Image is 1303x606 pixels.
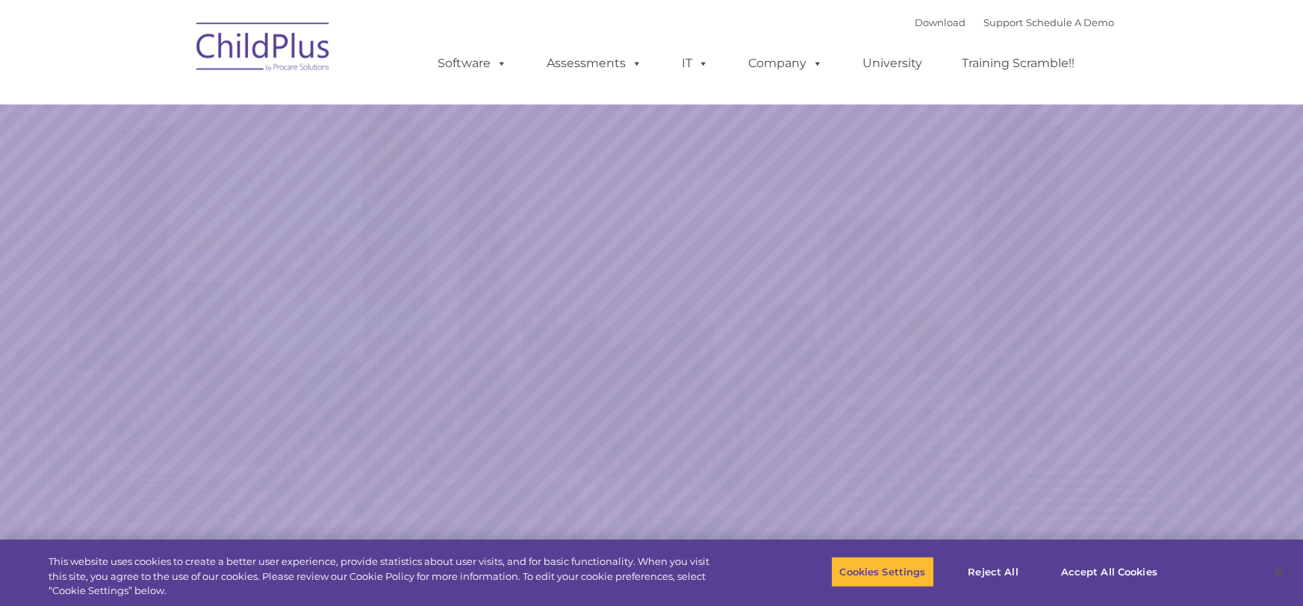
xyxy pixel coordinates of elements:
button: Close [1263,555,1296,588]
button: Accept All Cookies [1053,556,1166,587]
a: University [848,49,938,78]
button: Cookies Settings [831,556,933,587]
a: Assessments [532,49,658,78]
a: IT [668,49,724,78]
a: Training Scramble!! [948,49,1090,78]
img: ChildPlus by Procare Solutions [189,12,338,87]
a: Software [423,49,523,78]
a: Schedule A Demo [1027,16,1115,28]
button: Reject All [947,556,1040,587]
a: Download [915,16,966,28]
a: Support [984,16,1024,28]
div: This website uses cookies to create a better user experience, provide statistics about user visit... [49,555,717,599]
a: Company [734,49,839,78]
a: Learn More [886,388,1104,446]
font: | [915,16,1115,28]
